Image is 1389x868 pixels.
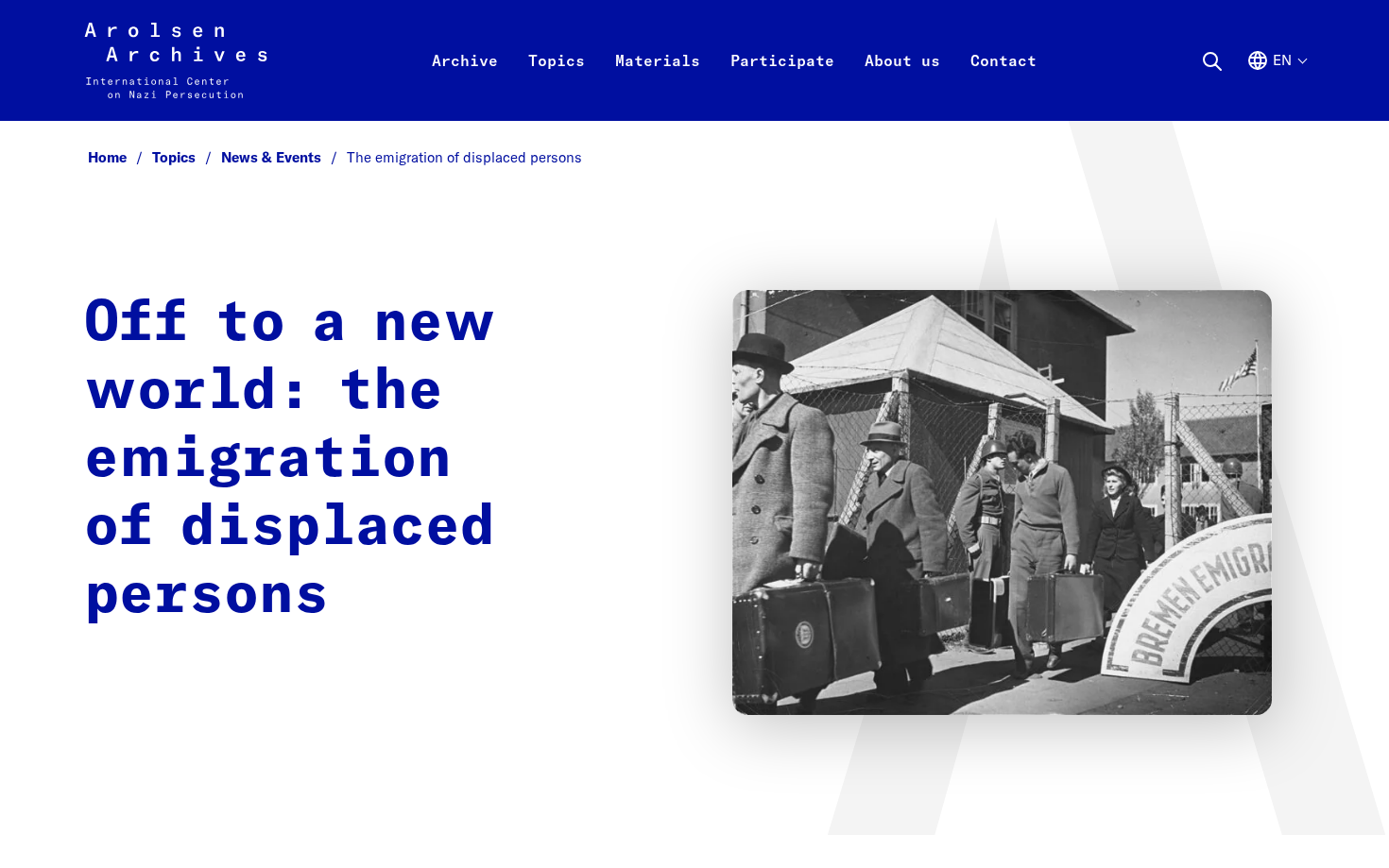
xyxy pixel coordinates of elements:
a: Contact [955,45,1052,121]
a: Materials [600,45,715,121]
span: The emigration of displaced persons [347,148,582,166]
h1: Off to a new world: the emigration of displaced persons [84,290,662,630]
a: Archive [417,45,513,121]
nav: Breadcrumb [84,144,1306,173]
a: News & Events [221,148,347,166]
a: Participate [715,45,849,121]
nav: Primary [417,23,1052,98]
a: Topics [152,148,221,166]
button: English, language selection [1246,49,1306,117]
a: Topics [513,45,600,121]
a: About us [849,45,955,121]
a: Home [88,148,152,166]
